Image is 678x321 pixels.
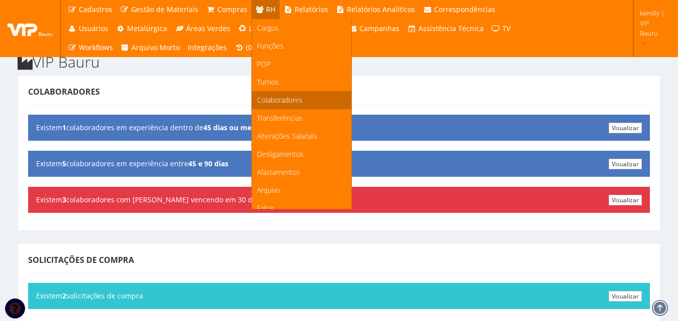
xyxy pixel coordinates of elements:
span: Limpeza [249,24,277,33]
a: Campanhas [345,19,404,38]
span: Faltas [257,203,275,213]
b: 3 [62,195,66,204]
span: Funções [257,41,284,51]
a: Visualizar [609,159,642,169]
span: Compras [217,5,247,14]
span: Relatórios [295,5,328,14]
span: POP [257,59,270,69]
span: Campanhas [359,24,399,33]
div: Existem colaboradores em experiência entre [28,151,650,177]
a: Usuários [64,19,112,38]
span: Colaboradores [28,86,100,97]
a: Metalúrgica [112,19,172,38]
a: Arquivo [252,181,351,199]
b: 45 dias ou menos [203,123,264,132]
span: Afastamentos [257,167,300,177]
span: Áreas Verdes [186,24,230,33]
span: Workflows [79,43,113,52]
a: POP [252,55,351,73]
a: Assistência Técnica [403,19,488,38]
b: 2 [62,291,66,300]
a: Faltas [252,199,351,217]
span: Arquivo Morto [131,43,180,52]
a: Afastamentos [252,163,351,181]
a: Desligamentos [252,145,351,163]
span: Usuários [79,24,108,33]
span: Assistência Técnica [419,24,484,33]
a: Arquivo Morto [117,38,184,57]
h2: VIP Bauru [18,54,660,70]
span: Cargos [257,23,279,33]
b: 1 [62,123,66,132]
a: Colaboradores [252,91,351,109]
a: Turnos [252,73,351,91]
b: 5 [62,159,66,168]
span: (0) [246,43,254,52]
span: Cadastros [79,5,112,14]
span: Integrações [188,43,227,52]
span: Arquivo [257,185,280,195]
img: logo [8,21,53,36]
div: Existem solicitações de compra [28,283,650,309]
span: Desligamentos [257,149,304,159]
a: Cargos [252,19,351,37]
a: Visualizar [609,291,642,301]
span: Correspondências [434,5,495,14]
a: Áreas Verdes [171,19,234,38]
div: Existem colaboradores com [PERSON_NAME] vencendo em 30 dias ou menos [28,187,650,213]
span: Solicitações de Compra [28,254,134,265]
a: Visualizar [609,123,642,133]
span: TV [502,24,510,33]
a: Workflows [64,38,117,57]
span: Colaboradores [257,95,303,105]
a: Transferências [252,109,351,127]
span: Gestão de Materiais [131,5,198,14]
a: Integrações [184,38,231,57]
a: Limpeza [234,19,282,38]
a: TV [488,19,515,38]
a: (0) [231,38,258,57]
a: Funções [252,37,351,55]
b: 45 e 90 dias [188,159,228,168]
span: Turnos [257,77,279,87]
a: Alterações Salariais [252,127,351,145]
div: Existem colaboradores em experiência dentro de [28,115,650,141]
span: Alterações Salariais [257,131,317,141]
span: kemilly | VIP Bauru [640,8,665,38]
span: Transferências [257,113,303,123]
span: RH [266,5,276,14]
span: Relatórios Analíticos [347,5,415,14]
span: Metalúrgica [127,24,167,33]
a: Visualizar [609,195,642,205]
